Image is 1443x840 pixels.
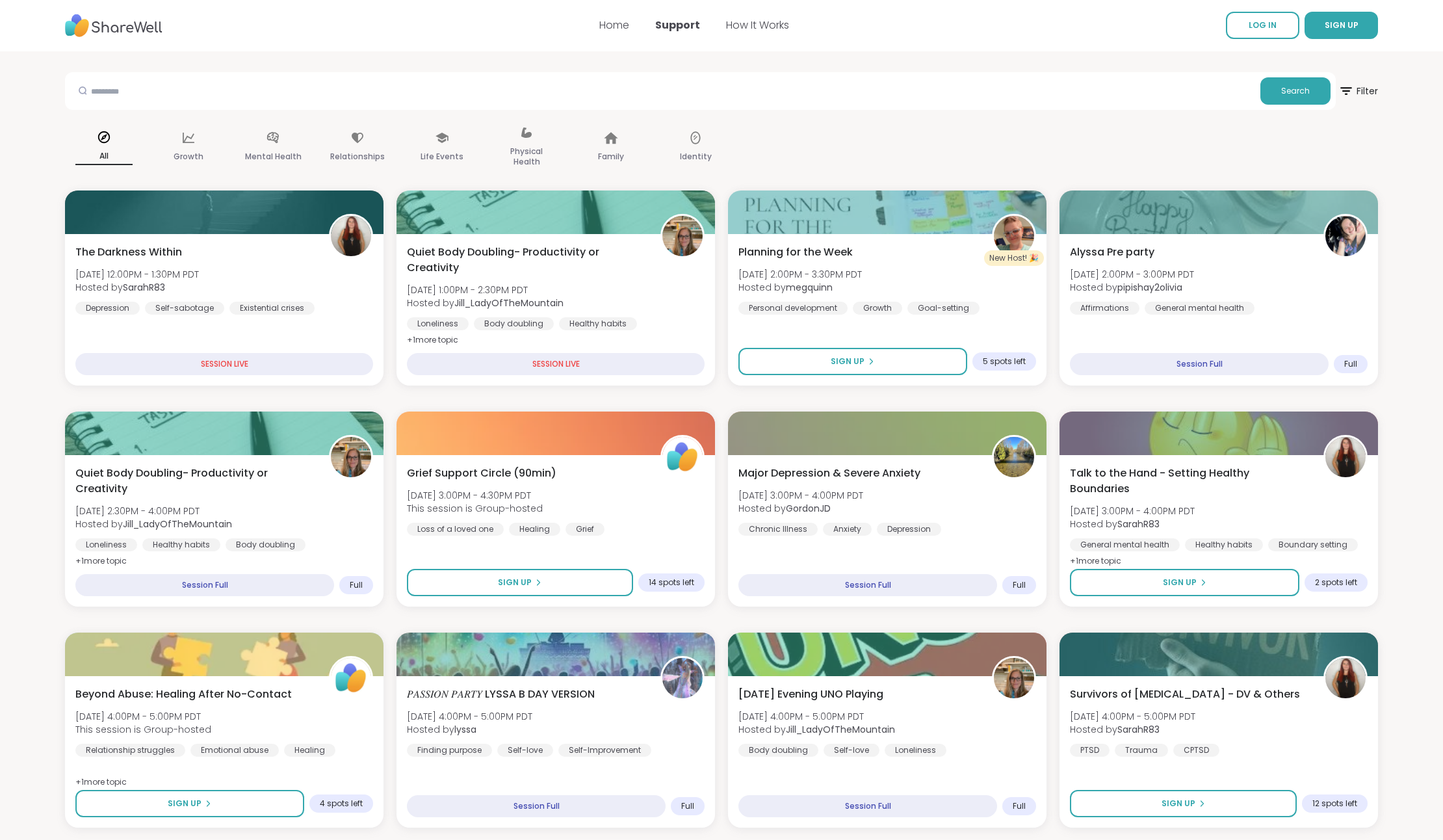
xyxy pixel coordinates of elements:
[738,744,818,757] div: Body doubling
[1226,12,1299,39] a: LOG IN
[1173,744,1219,757] div: CPTSD
[662,216,703,256] img: Jill_LadyOfTheMountain
[1070,744,1110,757] div: PTSD
[1344,359,1357,369] span: Full
[498,577,532,588] span: Sign Up
[1312,798,1357,809] span: 12 spots left
[1163,577,1197,588] span: Sign Up
[885,744,946,757] div: Loneliness
[1325,658,1366,698] img: SarahR83
[123,281,165,294] b: SarahR83
[994,216,1034,256] img: megquinn
[1070,302,1139,315] div: Affirmations
[1249,20,1277,31] span: LOG IN
[1070,466,1309,497] span: Talk to the Hand - Setting Healthy Boundaries
[75,538,137,551] div: Loneliness
[142,538,220,551] div: Healthy habits
[1281,85,1310,97] span: Search
[498,144,555,170] p: Physical Health
[75,268,199,281] span: [DATE] 12:00PM - 1:30PM PDT
[738,795,997,817] div: Session Full
[407,523,504,536] div: Loss of a loved one
[565,523,604,536] div: Grief
[1013,801,1026,811] span: Full
[1070,353,1329,375] div: Session Full
[168,798,201,809] span: Sign Up
[407,296,564,309] span: Hosted by
[75,790,304,817] button: Sign Up
[1338,75,1378,107] span: Filter
[1117,518,1160,531] b: SarahR83
[1260,77,1331,105] button: Search
[330,149,385,164] p: Relationships
[1268,538,1358,551] div: Boundary setting
[407,723,532,736] span: Hosted by
[983,356,1026,367] span: 5 spots left
[786,723,895,736] b: Jill_LadyOfTheMountain
[407,710,532,723] span: [DATE] 4:00PM - 5:00PM PDT
[738,574,997,596] div: Session Full
[738,302,848,315] div: Personal development
[407,489,543,502] span: [DATE] 3:00PM - 4:30PM PDT
[738,348,967,375] button: Sign Up
[738,281,862,294] span: Hosted by
[145,302,224,315] div: Self-sabotage
[454,723,476,736] b: lyssa
[1117,281,1182,294] b: pipishay2olivia
[75,687,292,702] span: Beyond Abuse: Healing After No-Contact
[190,744,279,757] div: Emotional abuse
[407,687,595,702] span: 𝑃𝐴𝑆𝑆𝐼𝑂𝑁 𝑃𝐴𝑅𝑇𝑌 LYSSA B DAY VERSION
[738,268,862,281] span: [DATE] 2:00PM - 3:30PM PDT
[407,466,556,481] span: Grief Support Circle (90min)
[497,744,553,757] div: Self-love
[649,577,694,588] span: 14 spots left
[407,353,705,375] div: SESSION LIVE
[1145,302,1254,315] div: General mental health
[1070,281,1194,294] span: Hosted by
[738,710,895,723] span: [DATE] 4:00PM - 5:00PM PDT
[454,296,564,309] b: Jill_LadyOfTheMountain
[681,801,694,811] span: Full
[738,687,883,702] span: [DATE] Evening UNO Playing
[1117,723,1160,736] b: SarahR83
[65,8,162,44] img: ShareWell Nav Logo
[1070,505,1195,518] span: [DATE] 3:00PM - 4:00PM PDT
[786,502,831,515] b: GordonJD
[1325,437,1366,477] img: SarahR83
[907,302,980,315] div: Goal-setting
[1185,538,1263,551] div: Healthy habits
[831,356,864,367] span: Sign Up
[75,518,232,531] span: Hosted by
[509,523,560,536] div: Healing
[877,523,941,536] div: Depression
[75,710,211,723] span: [DATE] 4:00PM - 5:00PM PDT
[1315,577,1357,588] span: 2 spots left
[350,580,363,590] span: Full
[407,569,633,596] button: Sign Up
[123,518,232,531] b: Jill_LadyOfTheMountain
[1070,268,1194,281] span: [DATE] 2:00PM - 3:00PM PDT
[1305,12,1378,39] button: SIGN UP
[75,353,373,375] div: SESSION LIVE
[1162,798,1195,809] span: Sign Up
[407,744,492,757] div: Finding purpose
[1070,569,1299,596] button: Sign Up
[994,437,1034,477] img: GordonJD
[229,302,315,315] div: Existential crises
[680,149,712,164] p: Identity
[331,437,371,477] img: Jill_LadyOfTheMountain
[75,148,133,165] p: All
[174,149,203,164] p: Growth
[853,302,902,315] div: Growth
[474,317,554,330] div: Body doubling
[738,466,920,481] span: Major Depression & Severe Anxiety
[598,149,624,164] p: Family
[786,281,833,294] b: megquinn
[1070,723,1195,736] span: Hosted by
[331,658,371,698] img: ShareWell
[245,149,302,164] p: Mental Health
[75,466,315,497] span: Quiet Body Doubling- Productivity or Creativity
[1070,518,1195,531] span: Hosted by
[226,538,305,551] div: Body doubling
[407,283,564,296] span: [DATE] 1:00PM - 2:30PM PDT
